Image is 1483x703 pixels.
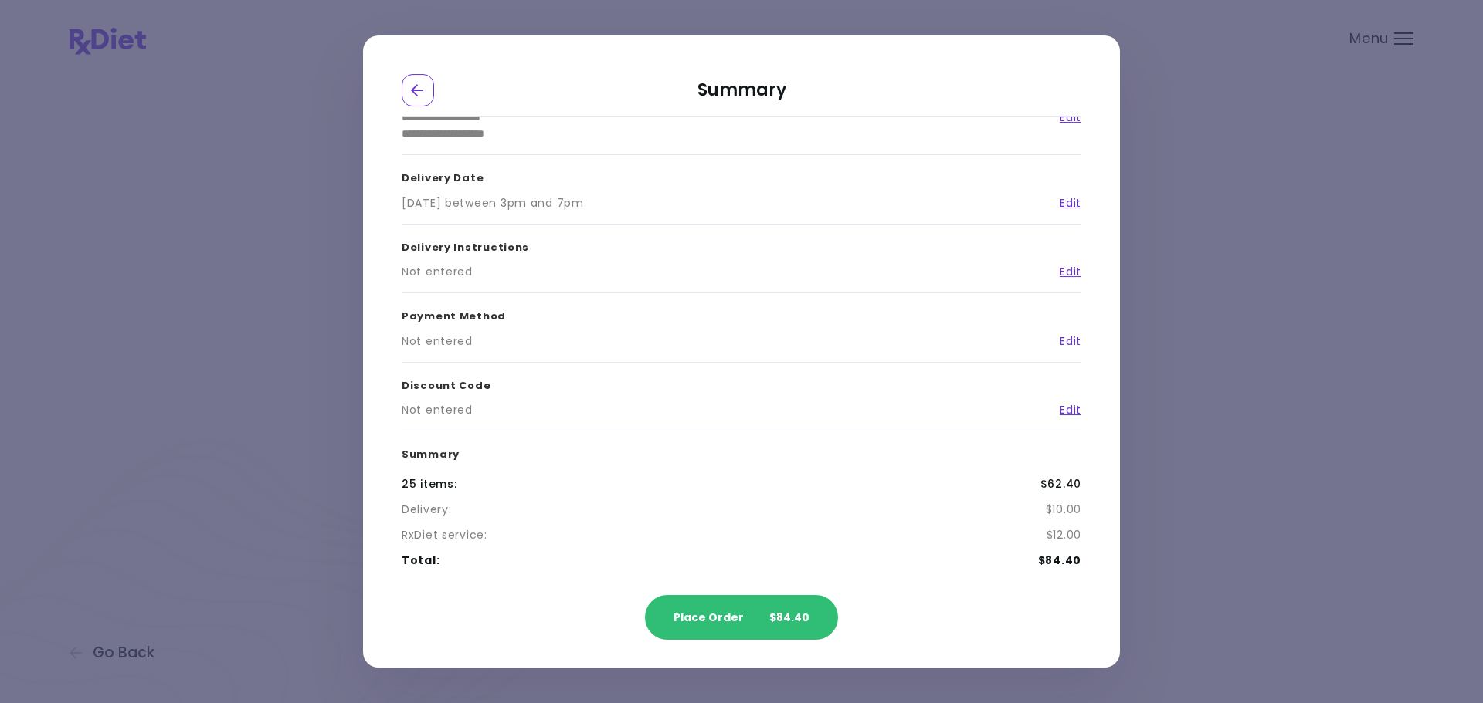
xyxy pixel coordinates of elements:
[1046,502,1081,518] div: $10.00
[674,612,744,623] span: Place Order
[402,502,452,518] div: Delivery :
[402,264,473,280] div: Not entered
[645,595,838,640] button: Place Order$84.40
[402,402,473,418] div: Not entered
[402,333,473,350] div: Not entered
[402,74,434,106] div: Go Back
[769,612,809,623] span: $84.40
[402,431,1081,471] h3: Summary
[1048,264,1081,280] a: Edit
[402,527,487,543] div: RxDiet service :
[1048,402,1081,418] a: Edit
[1040,476,1081,492] div: $62.40
[402,225,1081,265] h3: Delivery Instructions
[1048,195,1081,211] a: Edit
[402,553,439,569] div: Total :
[402,476,457,492] div: 25 items :
[1048,333,1081,350] a: Edit
[1038,553,1081,569] div: $84.40
[402,363,1081,403] h3: Discount Code
[402,293,1081,333] h3: Payment Method
[1047,527,1081,543] div: $12.00
[402,74,1081,117] h2: Summary
[402,195,584,211] div: [DATE] between 3pm and 7pm
[402,155,1081,195] h3: Delivery Date
[1048,110,1081,126] a: Edit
